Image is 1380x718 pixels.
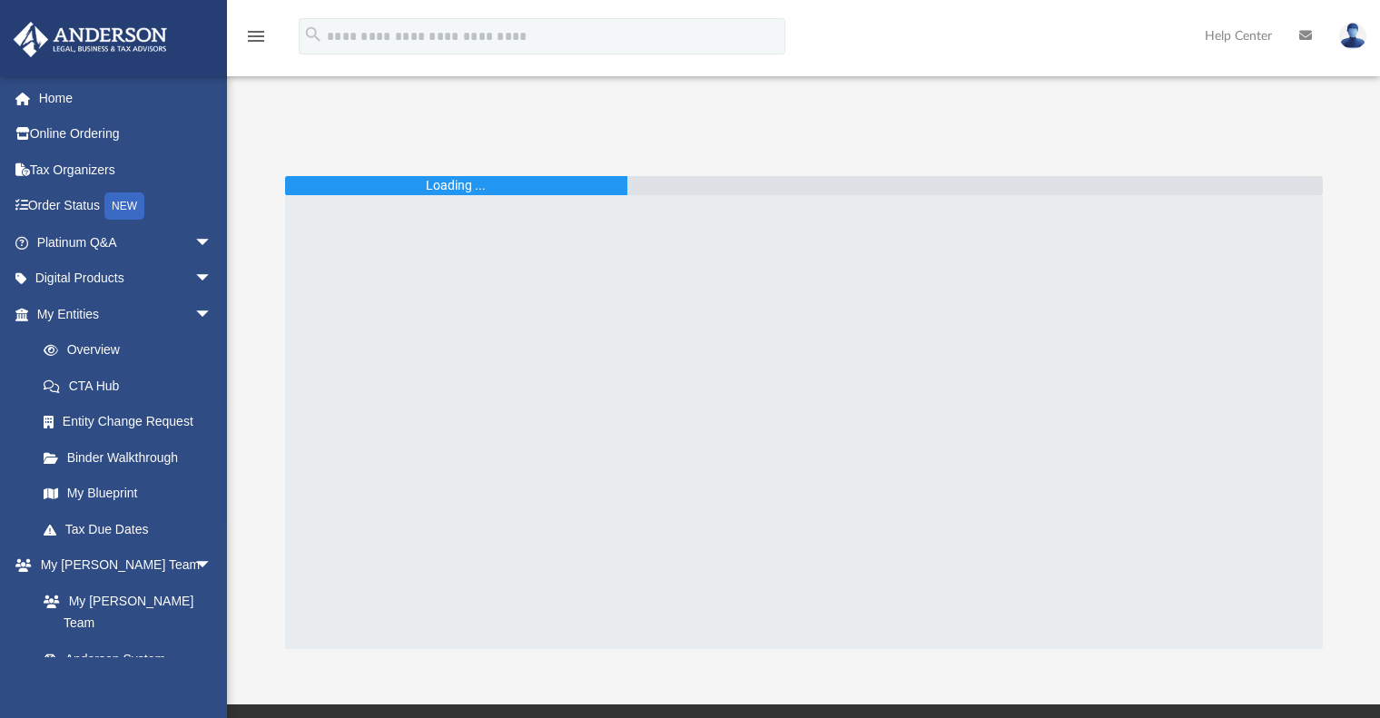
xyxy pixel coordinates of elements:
[194,547,231,585] span: arrow_drop_down
[194,296,231,333] span: arrow_drop_down
[13,261,240,297] a: Digital Productsarrow_drop_down
[13,80,240,116] a: Home
[194,261,231,298] span: arrow_drop_down
[245,34,267,47] a: menu
[104,192,144,220] div: NEW
[13,224,240,261] a: Platinum Q&Aarrow_drop_down
[13,116,240,152] a: Online Ordering
[25,404,240,440] a: Entity Change Request
[25,332,240,369] a: Overview
[25,368,240,404] a: CTA Hub
[13,152,240,188] a: Tax Organizers
[13,296,240,332] a: My Entitiesarrow_drop_down
[25,583,222,641] a: My [PERSON_NAME] Team
[8,22,172,57] img: Anderson Advisors Platinum Portal
[25,641,231,677] a: Anderson System
[25,439,240,476] a: Binder Walkthrough
[1339,23,1366,49] img: User Pic
[13,547,231,584] a: My [PERSON_NAME] Teamarrow_drop_down
[13,188,240,225] a: Order StatusNEW
[25,476,231,512] a: My Blueprint
[25,511,240,547] a: Tax Due Dates
[426,176,486,195] div: Loading ...
[245,25,267,47] i: menu
[194,224,231,261] span: arrow_drop_down
[303,25,323,44] i: search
